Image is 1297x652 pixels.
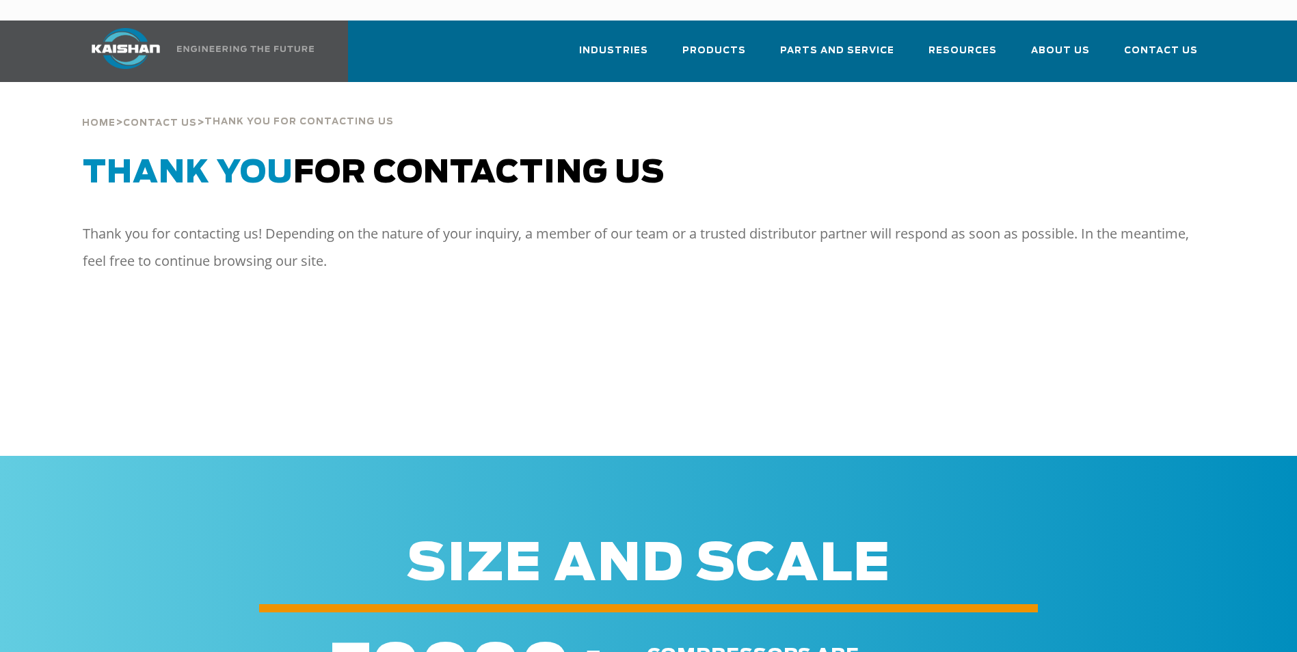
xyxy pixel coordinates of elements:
[75,28,177,69] img: kaishan logo
[177,46,314,52] img: Engineering the future
[928,33,997,79] a: Resources
[1031,33,1090,79] a: About Us
[82,116,116,128] a: Home
[1124,43,1198,59] span: Contact Us
[780,43,894,59] span: Parts and Service
[780,33,894,79] a: Parts and Service
[579,43,648,59] span: Industries
[83,158,665,189] span: for Contacting Us
[82,82,394,134] div: > >
[1124,33,1198,79] a: Contact Us
[82,119,116,128] span: Home
[123,116,197,128] a: Contact Us
[123,119,197,128] span: Contact Us
[928,43,997,59] span: Resources
[75,21,317,82] a: Kaishan USA
[204,118,394,126] span: thank you for contacting us
[579,33,648,79] a: Industries
[83,158,293,189] span: Thank You
[682,43,746,59] span: Products
[682,33,746,79] a: Products
[1031,43,1090,59] span: About Us
[83,220,1190,275] p: Thank you for contacting us! Depending on the nature of your inquiry, a member of our team or a t...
